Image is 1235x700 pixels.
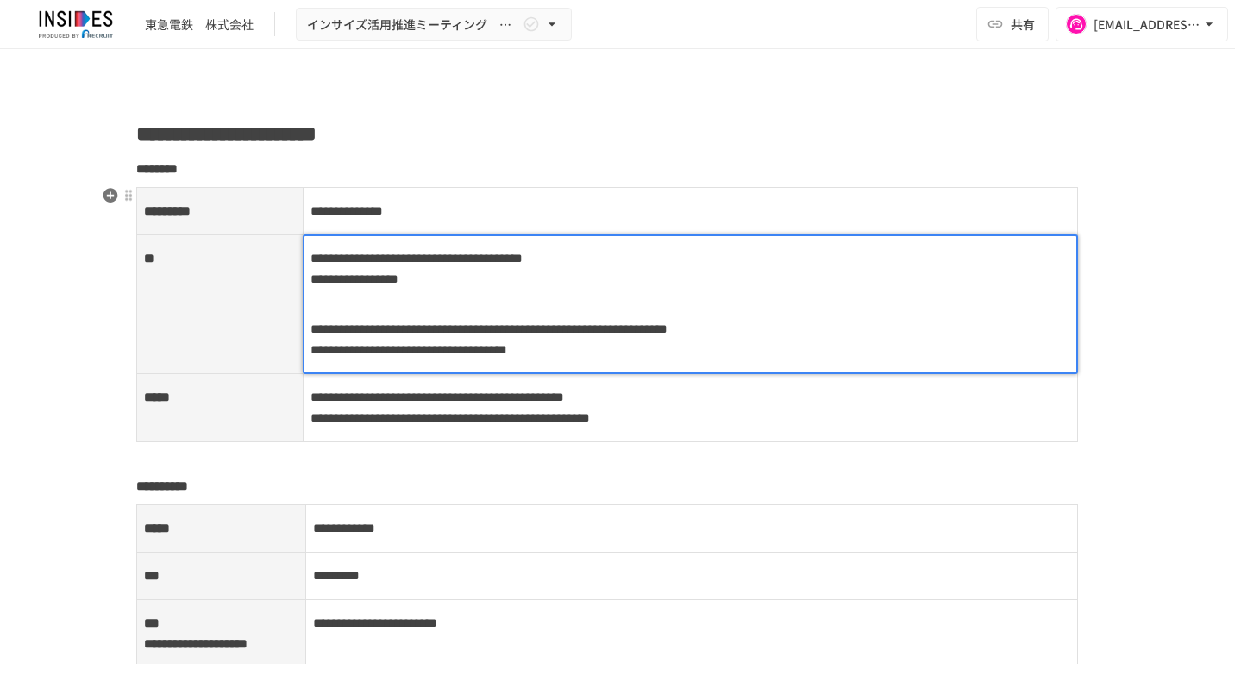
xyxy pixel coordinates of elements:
[1094,14,1201,35] div: [EMAIL_ADDRESS][DOMAIN_NAME]
[296,8,572,41] button: インサイズ活用推進ミーティング ～1回目～
[145,16,254,34] div: 東急電鉄 株式会社
[307,14,519,35] span: インサイズ活用推進ミーティング ～1回目～
[1011,15,1035,34] span: 共有
[976,7,1049,41] button: 共有
[21,10,131,38] img: JmGSPSkPjKwBq77AtHmwC7bJguQHJlCRQfAXtnx4WuV
[1056,7,1228,41] button: [EMAIL_ADDRESS][DOMAIN_NAME]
